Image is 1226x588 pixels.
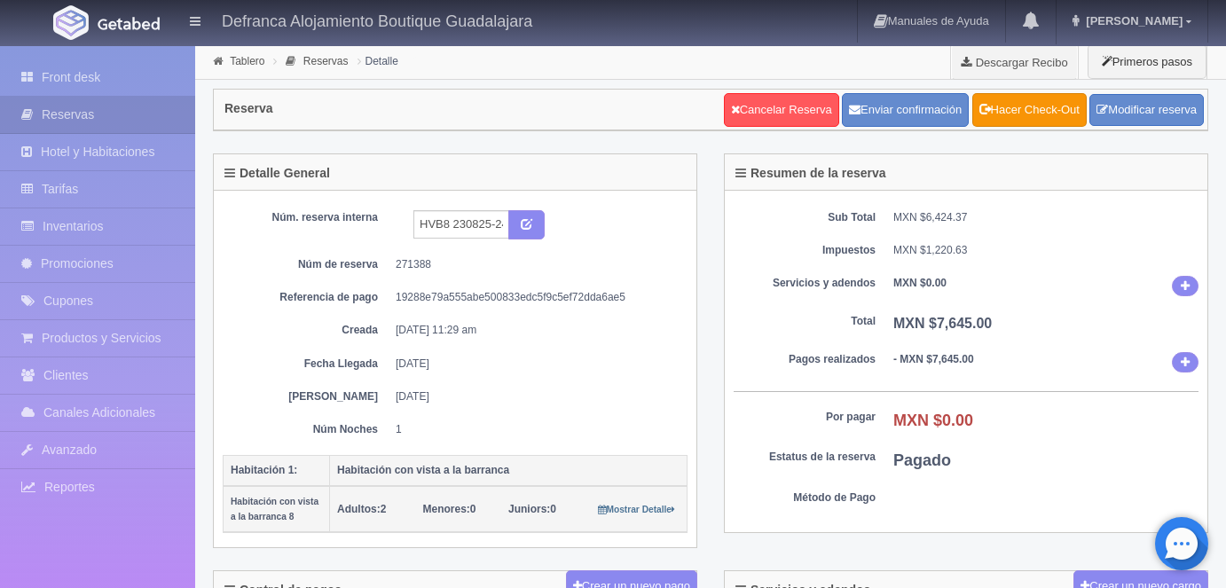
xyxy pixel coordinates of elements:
[330,455,688,486] th: Habitación con vista a la barranca
[1089,94,1204,127] a: Modificar reserva
[734,243,876,258] dt: Impuestos
[893,451,951,469] b: Pagado
[734,352,876,367] dt: Pagos realizados
[98,17,160,30] img: Getabed
[893,316,992,331] b: MXN $7,645.00
[236,389,378,404] dt: [PERSON_NAME]
[734,314,876,329] dt: Total
[230,55,264,67] a: Tablero
[236,323,378,338] dt: Creada
[396,323,674,338] dd: [DATE] 11:29 am
[893,277,947,289] b: MXN $0.00
[222,9,532,31] h4: Defranca Alojamiento Boutique Guadalajara
[734,210,876,225] dt: Sub Total
[236,357,378,372] dt: Fecha Llegada
[893,412,973,429] b: MXN $0.00
[842,93,969,127] button: Enviar confirmación
[236,257,378,272] dt: Núm de reserva
[224,167,330,180] h4: Detalle General
[734,410,876,425] dt: Por pagar
[598,503,675,515] a: Mostrar Detalle
[236,210,378,225] dt: Núm. reserva interna
[734,276,876,291] dt: Servicios y adendos
[972,93,1087,127] a: Hacer Check-Out
[396,357,674,372] dd: [DATE]
[893,353,974,365] b: - MXN $7,645.00
[396,389,674,404] dd: [DATE]
[508,503,550,515] strong: Juniors:
[423,503,470,515] strong: Menores:
[396,257,674,272] dd: 271388
[724,93,839,127] a: Cancelar Reserva
[231,497,318,521] small: Habitación con vista a la barranca 8
[423,503,476,515] span: 0
[734,450,876,465] dt: Estatus de la reserva
[396,422,674,437] dd: 1
[337,503,386,515] span: 2
[303,55,349,67] a: Reservas
[893,243,1198,258] dd: MXN $1,220.63
[53,5,89,40] img: Getabed
[236,422,378,437] dt: Núm Noches
[231,464,297,476] b: Habitación 1:
[353,52,403,69] li: Detalle
[337,503,381,515] strong: Adultos:
[893,210,1198,225] dd: MXN $6,424.37
[1081,14,1183,27] span: [PERSON_NAME]
[224,102,273,115] h4: Reserva
[236,290,378,305] dt: Referencia de pago
[1088,44,1206,79] button: Primeros pasos
[508,503,556,515] span: 0
[396,290,674,305] dd: 19288e79a555abe500833edc5f9c5ef72dda6ae5
[598,505,675,514] small: Mostrar Detalle
[735,167,886,180] h4: Resumen de la reserva
[951,44,1078,80] a: Descargar Recibo
[734,490,876,506] dt: Método de Pago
